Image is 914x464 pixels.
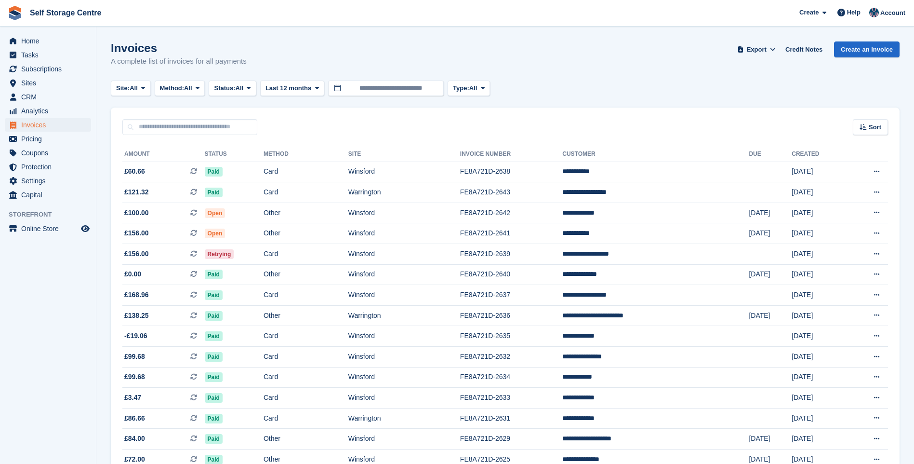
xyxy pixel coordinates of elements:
td: [DATE] [792,203,847,223]
span: £99.68 [124,372,145,382]
td: [DATE] [792,285,847,306]
td: [DATE] [792,388,847,409]
span: £121.32 [124,187,149,197]
td: Warrington [348,305,460,326]
td: [DATE] [792,162,847,182]
span: Account [880,8,905,18]
td: Winsford [348,244,460,265]
td: [DATE] [749,264,792,285]
td: Card [264,285,348,306]
a: menu [5,104,91,118]
span: Last 12 months [265,83,311,93]
span: £60.66 [124,166,145,177]
td: FE8A721D-2641 [460,223,562,244]
td: Warrington [348,182,460,203]
td: [DATE] [749,223,792,244]
span: Sort [869,123,881,132]
span: £86.66 [124,413,145,423]
span: Help [847,8,861,17]
span: £84.00 [124,434,145,444]
td: Card [264,244,348,265]
span: All [130,83,138,93]
span: Home [21,34,79,48]
span: Paid [205,167,223,177]
td: Winsford [348,347,460,368]
span: All [469,83,477,93]
a: Credit Notes [782,41,826,57]
span: Online Store [21,222,79,235]
td: Winsford [348,367,460,388]
button: Last 12 months [260,81,324,96]
th: Status [205,147,264,162]
span: Coupons [21,146,79,160]
td: Winsford [348,326,460,347]
th: Customer [562,147,749,162]
h1: Invoices [111,41,247,55]
span: Invoices [21,118,79,132]
a: menu [5,34,91,48]
span: Create [799,8,819,17]
td: [DATE] [792,223,847,244]
span: All [184,83,192,93]
td: Warrington [348,408,460,429]
span: Retrying [205,249,234,259]
a: menu [5,76,91,90]
span: Analytics [21,104,79,118]
button: Site: All [111,81,151,96]
td: Winsford [348,264,460,285]
td: Winsford [348,223,460,244]
td: FE8A721D-2634 [460,367,562,388]
td: [DATE] [749,203,792,223]
a: menu [5,146,91,160]
span: Paid [205,188,223,197]
span: Open [205,208,225,218]
td: [DATE] [792,347,847,368]
span: Paid [205,270,223,279]
td: Other [264,305,348,326]
a: menu [5,174,91,188]
a: menu [5,48,91,62]
a: Self Storage Centre [26,5,105,21]
td: Card [264,182,348,203]
td: Card [264,388,348,409]
span: CRM [21,90,79,104]
td: [DATE] [749,429,792,450]
td: FE8A721D-2632 [460,347,562,368]
a: menu [5,118,91,132]
td: [DATE] [792,244,847,265]
a: menu [5,188,91,202]
td: [DATE] [792,326,847,347]
span: Paid [205,331,223,341]
span: £156.00 [124,228,149,238]
td: Card [264,162,348,182]
a: menu [5,90,91,104]
th: Method [264,147,348,162]
td: Card [264,326,348,347]
span: Settings [21,174,79,188]
span: Paid [205,311,223,321]
td: Card [264,367,348,388]
span: £99.68 [124,352,145,362]
td: [DATE] [792,305,847,326]
td: Other [264,429,348,450]
span: Site: [116,83,130,93]
td: Other [264,264,348,285]
span: Capital [21,188,79,202]
span: Paid [205,290,223,300]
span: £3.47 [124,393,141,403]
a: menu [5,62,91,76]
td: Card [264,347,348,368]
span: Paid [205,393,223,403]
span: -£19.06 [124,331,147,341]
span: Paid [205,414,223,423]
span: £156.00 [124,249,149,259]
td: Other [264,203,348,223]
span: Status: [214,83,235,93]
td: [DATE] [792,429,847,450]
a: Create an Invoice [834,41,900,57]
span: £0.00 [124,269,141,279]
button: Status: All [209,81,256,96]
th: Site [348,147,460,162]
span: Subscriptions [21,62,79,76]
span: £138.25 [124,311,149,321]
